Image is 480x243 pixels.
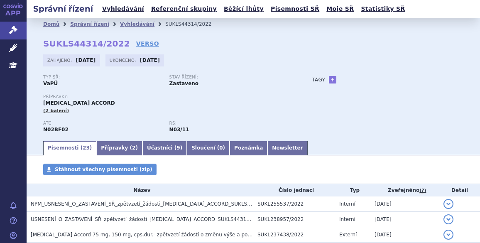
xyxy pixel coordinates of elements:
[169,121,287,126] p: RS:
[253,212,335,227] td: SUKL238957/2022
[419,188,426,194] abbr: (?)
[169,75,287,80] p: Stav řízení:
[120,21,154,27] a: Vyhledávání
[267,141,307,155] a: Newsletter
[358,3,407,15] a: Statistiky SŘ
[253,227,335,243] td: SUKL237438/2022
[43,81,58,86] strong: VaPÚ
[83,145,90,151] span: 23
[43,100,115,106] span: [MEDICAL_DATA] ACCORD
[100,3,147,15] a: Vyhledávání
[140,57,160,63] strong: [DATE]
[335,184,370,196] th: Typ
[31,232,335,238] span: Pregabalin Accord 75 mg, 150 mg, cps.dur.- zpětvzetí žádosti o změnu výše a podmínek úhrady- SUKL...
[70,21,109,27] a: Správní řízení
[443,214,453,224] button: detail
[230,141,267,155] a: Poznámka
[27,3,100,15] h2: Správní řízení
[43,127,69,133] strong: PREGABALIN
[55,167,152,172] span: Stáhnout všechny písemnosti (zip)
[142,141,187,155] a: Účastníci (9)
[149,3,219,15] a: Referenční skupiny
[43,39,130,49] strong: SUKLS44314/2022
[253,196,335,212] td: SUKL255537/2022
[96,141,142,155] a: Přípravky (2)
[187,141,230,155] a: Sloučení (0)
[268,3,322,15] a: Písemnosti SŘ
[339,216,355,222] span: Interní
[339,201,355,207] span: Interní
[47,57,73,64] span: Zahájeno:
[165,18,222,30] li: SUKLS44314/2022
[443,230,453,240] button: detail
[27,184,253,196] th: Název
[43,141,96,155] a: Písemnosti (23)
[219,145,223,151] span: 0
[439,184,480,196] th: Detail
[132,145,135,151] span: 2
[312,75,325,85] h3: Tagy
[329,76,336,83] a: +
[370,184,439,196] th: Zveřejněno
[110,57,138,64] span: Ukončeno:
[43,164,157,175] a: Stáhnout všechny písemnosti (zip)
[169,127,189,133] strong: pregabalin
[370,212,439,227] td: [DATE]
[370,227,439,243] td: [DATE]
[339,232,357,238] span: Externí
[176,145,180,151] span: 9
[76,57,96,63] strong: [DATE]
[136,39,159,48] a: VERSO
[31,216,264,222] span: USNESENÍ_O_ZASTAVENÍ_SŘ_zpětvzetí_žádosti_PREGABALIN_ACCORD_SUKLS44314_2022
[43,108,69,113] span: (2 balení)
[43,21,59,27] a: Domů
[443,199,453,209] button: detail
[324,3,356,15] a: Moje SŘ
[169,81,199,86] strong: Zastaveno
[43,75,161,80] p: Typ SŘ:
[370,196,439,212] td: [DATE]
[253,184,335,196] th: Číslo jednací
[221,3,266,15] a: Běžící lhůty
[43,94,295,99] p: Přípravky:
[43,121,161,126] p: ATC:
[31,201,278,207] span: NPM_USNESENÍ_O_ZASTAVENÍ_SŘ_zpětvzetí_žádosti_PREGABALIN_ACCORD_SUKLS44314_2022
